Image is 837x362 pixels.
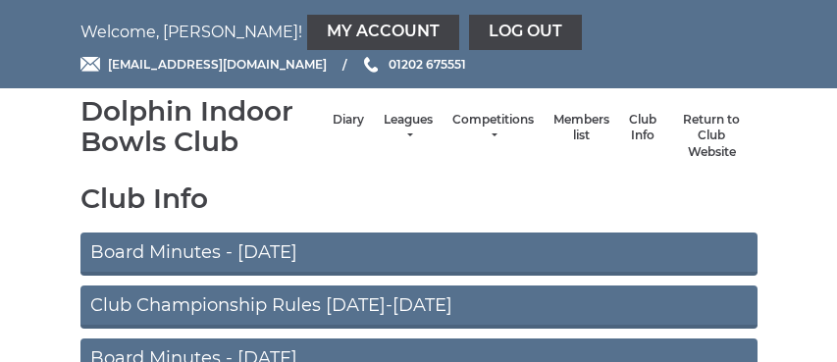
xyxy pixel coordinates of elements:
img: Phone us [364,57,378,73]
a: Club Info [629,112,656,144]
span: 01202 675551 [389,57,466,72]
a: Club Championship Rules [DATE]-[DATE] [80,286,758,330]
img: Email [80,57,100,72]
nav: Welcome, [PERSON_NAME]! [80,15,758,50]
a: Members list [553,112,609,144]
a: Board Minutes - [DATE] [80,233,758,277]
a: Leagues [384,112,433,144]
div: Dolphin Indoor Bowls Club [80,96,324,157]
a: Phone us 01202 675551 [361,55,466,74]
a: Competitions [452,112,534,144]
span: [EMAIL_ADDRESS][DOMAIN_NAME] [108,57,327,72]
a: Return to Club Website [676,112,747,161]
a: My Account [307,15,459,50]
a: Email [EMAIL_ADDRESS][DOMAIN_NAME] [80,55,327,74]
a: Diary [333,112,364,129]
h1: Club Info [80,183,758,214]
a: Log out [469,15,582,50]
